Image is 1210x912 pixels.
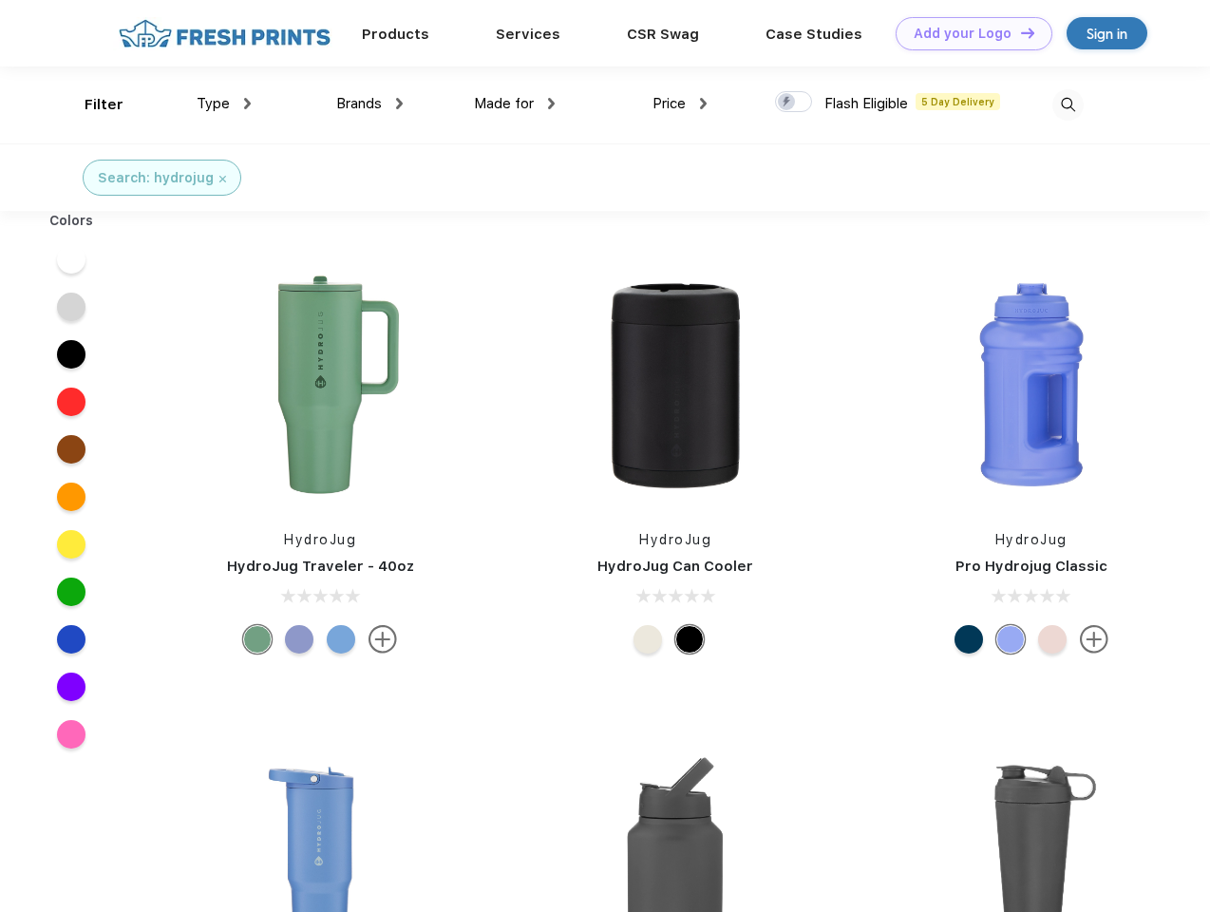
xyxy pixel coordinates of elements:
img: func=resize&h=266 [194,258,446,511]
img: more.svg [369,625,397,654]
span: 5 Day Delivery [916,93,1000,110]
span: Made for [474,95,534,112]
a: HydroJug Can Cooler [597,558,753,575]
div: Search: hydrojug [98,168,214,188]
div: Sign in [1087,23,1127,45]
div: Pink Sand [1038,625,1067,654]
img: filter_cancel.svg [219,176,226,182]
img: dropdown.png [244,98,251,109]
img: dropdown.png [700,98,707,109]
img: func=resize&h=266 [549,258,802,511]
span: Type [197,95,230,112]
div: Hyper Blue [996,625,1025,654]
img: fo%20logo%202.webp [113,17,336,50]
div: Filter [85,94,123,116]
a: HydroJug [284,532,356,547]
div: Colors [35,211,108,231]
a: Sign in [1067,17,1147,49]
span: Price [652,95,686,112]
div: Add your Logo [914,26,1011,42]
img: dropdown.png [548,98,555,109]
span: Flash Eligible [824,95,908,112]
div: Riptide [327,625,355,654]
img: desktop_search.svg [1052,89,1084,121]
a: HydroJug [995,532,1068,547]
div: Black [675,625,704,654]
div: Cream [633,625,662,654]
a: Products [362,26,429,43]
a: HydroJug [639,532,711,547]
img: DT [1021,28,1034,38]
a: HydroJug Traveler - 40oz [227,558,414,575]
img: more.svg [1080,625,1108,654]
span: Brands [336,95,382,112]
div: Peri [285,625,313,654]
img: func=resize&h=266 [905,258,1158,511]
a: Pro Hydrojug Classic [955,558,1107,575]
div: Sage [243,625,272,654]
img: dropdown.png [396,98,403,109]
div: Navy [955,625,983,654]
